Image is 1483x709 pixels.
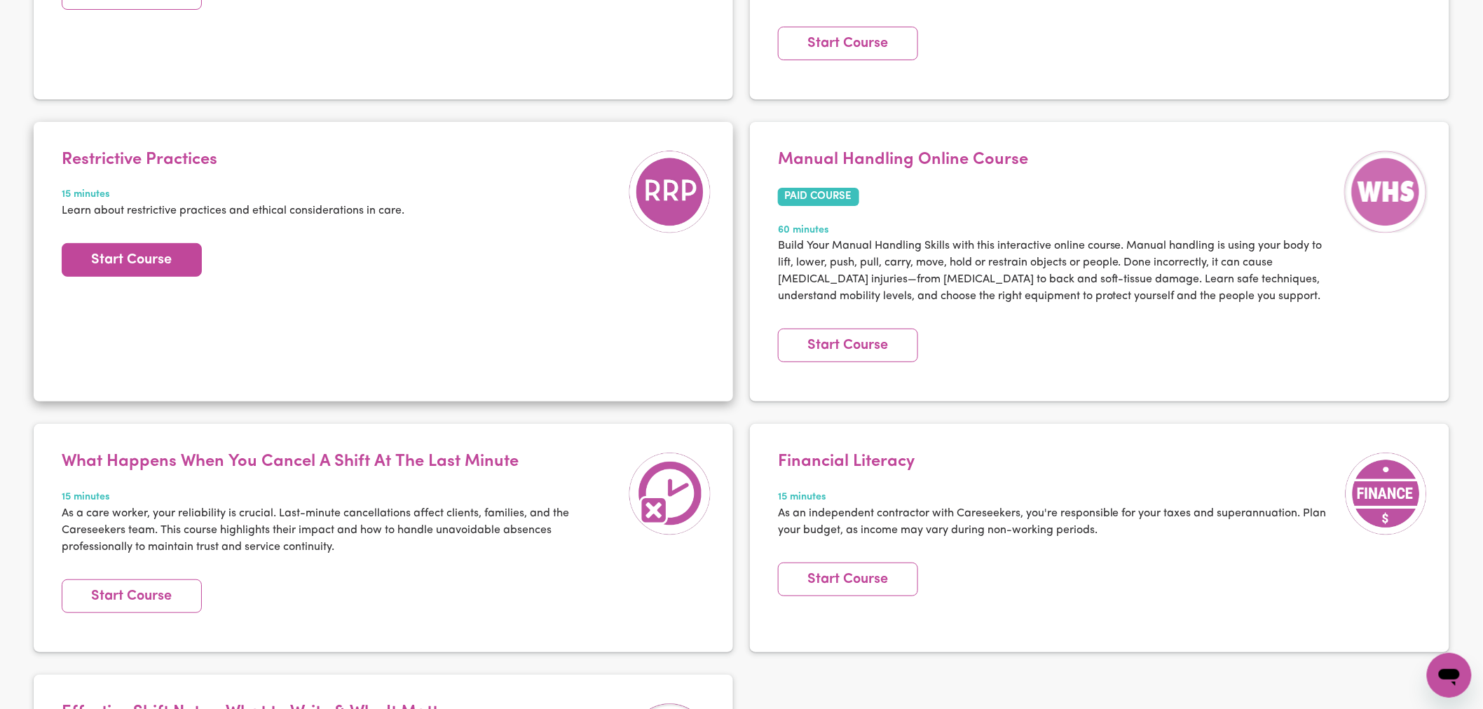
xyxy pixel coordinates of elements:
[778,223,1337,238] span: 60 minutes
[62,579,202,613] a: Start Course
[62,243,202,277] a: Start Course
[778,452,1337,472] h4: Financial Literacy
[62,187,404,202] span: 15 minutes
[778,490,1337,505] span: 15 minutes
[62,202,404,219] p: Learn about restrictive practices and ethical considerations in care.
[1427,653,1472,698] iframe: Button to launch messaging window
[778,329,918,362] a: Start Course
[778,27,918,60] a: Start Course
[778,150,1337,170] h4: Manual Handling Online Course
[62,150,404,170] h4: Restrictive Practices
[778,563,918,596] a: Start Course
[778,505,1337,539] p: As an independent contractor with Careseekers, you're responsible for your taxes and superannuati...
[62,490,621,505] span: 15 minutes
[778,188,859,206] span: PAID COURSE
[778,238,1337,305] p: Build Your Manual Handling Skills with this interactive online course. Manual handling is using y...
[62,505,621,556] p: As a care worker, your reliability is crucial. Last-minute cancellations affect clients, families...
[62,452,621,472] h4: What Happens When You Cancel A Shift At The Last Minute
